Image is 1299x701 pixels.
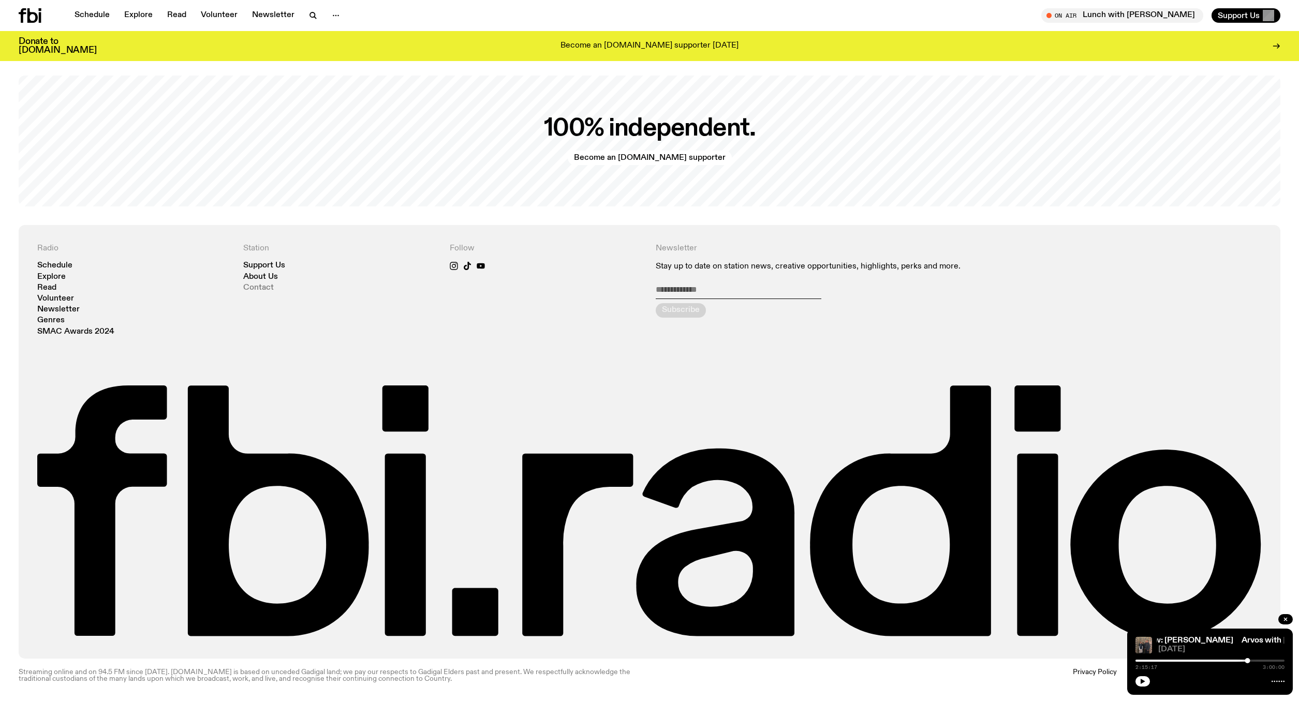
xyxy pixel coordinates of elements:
[450,244,643,253] h4: Follow
[19,669,643,683] p: Streaming online and on 94.5 FM since [DATE]. [DOMAIN_NAME] is based on unceded Gadigal land; we ...
[37,262,72,270] a: Schedule
[568,151,732,165] a: Become an [DOMAIN_NAME] supporter
[243,273,278,281] a: About Us
[195,8,244,23] a: Volunteer
[1073,669,1117,683] a: Privacy Policy
[1218,11,1260,20] span: Support Us
[243,284,274,292] a: Contact
[1041,8,1203,23] button: On AirLunch with [PERSON_NAME]
[1263,665,1285,670] span: 3:00:00
[19,37,97,55] h3: Donate to [DOMAIN_NAME]
[656,303,706,318] button: Subscribe
[246,8,301,23] a: Newsletter
[1135,637,1152,653] img: four people wearing black standing together in front of a wall of CDs
[118,8,159,23] a: Explore
[37,295,74,303] a: Volunteer
[1158,646,1285,653] span: [DATE]
[37,244,231,253] h4: Radio
[560,41,739,51] p: Become an [DOMAIN_NAME] supporter [DATE]
[37,328,114,336] a: SMAC Awards 2024
[161,8,193,23] a: Read
[544,117,756,140] h2: 100% independent.
[37,306,80,314] a: Newsletter
[243,262,285,270] a: Support Us
[656,262,1056,272] p: Stay up to date on station news, creative opportunities, highlights, perks and more.
[656,244,1056,253] h4: Newsletter
[243,244,437,253] h4: Station
[37,317,65,324] a: Genres
[1135,665,1157,670] span: 2:15:17
[68,8,116,23] a: Schedule
[37,273,66,281] a: Explore
[37,284,56,292] a: Read
[1212,8,1280,23] button: Support Us
[1005,636,1233,645] a: Arvos with [PERSON_NAME] ✩ Interview: [PERSON_NAME]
